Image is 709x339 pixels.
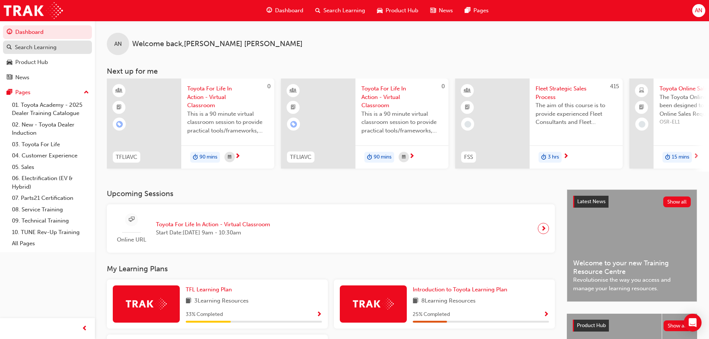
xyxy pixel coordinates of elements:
span: This is a 90 minute virtual classroom session to provide practical tools/frameworks, behaviours a... [361,110,443,135]
span: Search Learning [323,6,365,15]
div: News [15,73,29,82]
span: TFLIAVC [116,153,137,161]
span: Product Hub [386,6,418,15]
span: AN [695,6,702,15]
span: 90 mins [374,153,392,161]
button: AN [692,4,705,17]
span: book-icon [413,297,418,306]
span: 25 % Completed [413,310,450,319]
a: 0TFLIAVCToyota For Life In Action - Virtual ClassroomThis is a 90 minute virtual classroom sessio... [281,79,448,169]
span: 90 mins [199,153,217,161]
span: learningRecordVerb_ENROLL-icon [290,121,297,128]
span: duration-icon [367,153,372,162]
a: 08. Service Training [9,204,92,215]
a: news-iconNews [424,3,459,18]
a: pages-iconPages [459,3,495,18]
span: Welcome to your new Training Resource Centre [573,259,691,276]
span: Latest News [577,198,606,205]
a: All Pages [9,238,92,249]
span: learningResourceType_INSTRUCTOR_LED-icon [116,86,122,96]
span: learningRecordVerb_ENROLL-icon [116,121,123,128]
div: Product Hub [15,58,48,67]
a: 01. Toyota Academy - 2025 Dealer Training Catalogue [9,99,92,119]
span: next-icon [541,223,546,234]
span: learningResourceType_INSTRUCTOR_LED-icon [465,86,470,96]
a: guage-iconDashboard [261,3,309,18]
a: 07. Parts21 Certification [9,192,92,204]
span: duration-icon [541,153,546,162]
a: 0TFLIAVCToyota For Life In Action - Virtual ClassroomThis is a 90 minute virtual classroom sessio... [107,79,274,169]
span: calendar-icon [228,153,231,162]
a: 03. Toyota For Life [9,139,92,150]
img: Trak [126,298,167,310]
span: guage-icon [266,6,272,15]
button: Pages [3,86,92,99]
img: Trak [4,2,63,19]
button: Show all [664,320,692,331]
button: Show Progress [543,310,549,319]
a: 415FSSFleet Strategic Sales ProcessThe aim of this course is to provide experienced Fleet Consult... [455,79,623,169]
div: Open Intercom Messenger [684,314,702,332]
span: Fleet Strategic Sales Process [536,84,617,101]
span: Toyota For Life In Action - Virtual Classroom [156,220,270,229]
a: TFL Learning Plan [186,285,235,294]
span: The aim of this course is to provide experienced Fleet Consultants and Fleet Managers with a revi... [536,101,617,127]
span: Start Date: [DATE] 9am - 10:30am [156,228,270,237]
h3: My Learning Plans [107,265,555,273]
span: AN [114,40,122,48]
span: duration-icon [193,153,198,162]
span: News [439,6,453,15]
div: Search Learning [15,43,57,52]
span: book-icon [186,297,191,306]
span: Introduction to Toyota Learning Plan [413,286,507,293]
span: This is a 90 minute virtual classroom session to provide practical tools/frameworks, behaviours a... [187,110,268,135]
span: car-icon [7,59,12,66]
span: 415 [610,83,619,90]
span: 0 [267,83,271,90]
span: search-icon [7,44,12,51]
span: 3 Learning Resources [194,297,249,306]
span: Show Progress [316,311,322,318]
span: booktick-icon [465,103,470,112]
button: Show Progress [316,310,322,319]
span: learningRecordVerb_NONE-icon [639,121,645,128]
span: booktick-icon [116,103,122,112]
a: 05. Sales [9,161,92,173]
a: Latest NewsShow allWelcome to your new Training Resource CentreRevolutionise the way you access a... [567,189,697,302]
span: Dashboard [275,6,303,15]
span: Toyota For Life In Action - Virtual Classroom [361,84,443,110]
span: Show Progress [543,311,549,318]
span: Product Hub [577,322,606,329]
span: learningResourceType_INSTRUCTOR_LED-icon [291,86,296,96]
a: 02. New - Toyota Dealer Induction [9,119,92,139]
div: Pages [15,88,31,97]
span: learningRecordVerb_NONE-icon [464,121,471,128]
span: 15 mins [672,153,689,161]
span: sessionType_ONLINE_URL-icon [129,215,134,224]
a: Online URLToyota For Life In Action - Virtual ClassroomStart Date:[DATE] 9am - 10:30am [113,210,549,247]
span: news-icon [7,74,12,81]
a: Latest NewsShow all [573,196,691,208]
span: TFLIAVC [290,153,312,161]
span: FSS [464,153,473,161]
span: next-icon [563,153,569,160]
span: up-icon [84,88,89,97]
span: duration-icon [665,153,670,162]
span: search-icon [315,6,320,15]
span: next-icon [235,153,240,160]
span: 8 Learning Resources [421,297,476,306]
span: next-icon [693,153,699,160]
span: laptop-icon [639,86,644,96]
a: News [3,71,92,84]
span: Welcome back , [PERSON_NAME] [PERSON_NAME] [132,40,303,48]
img: Trak [353,298,394,310]
h3: Upcoming Sessions [107,189,555,198]
span: Online URL [113,236,150,244]
span: booktick-icon [639,103,644,112]
span: car-icon [377,6,383,15]
a: Introduction to Toyota Learning Plan [413,285,510,294]
span: TFL Learning Plan [186,286,232,293]
button: DashboardSearch LearningProduct HubNews [3,24,92,86]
